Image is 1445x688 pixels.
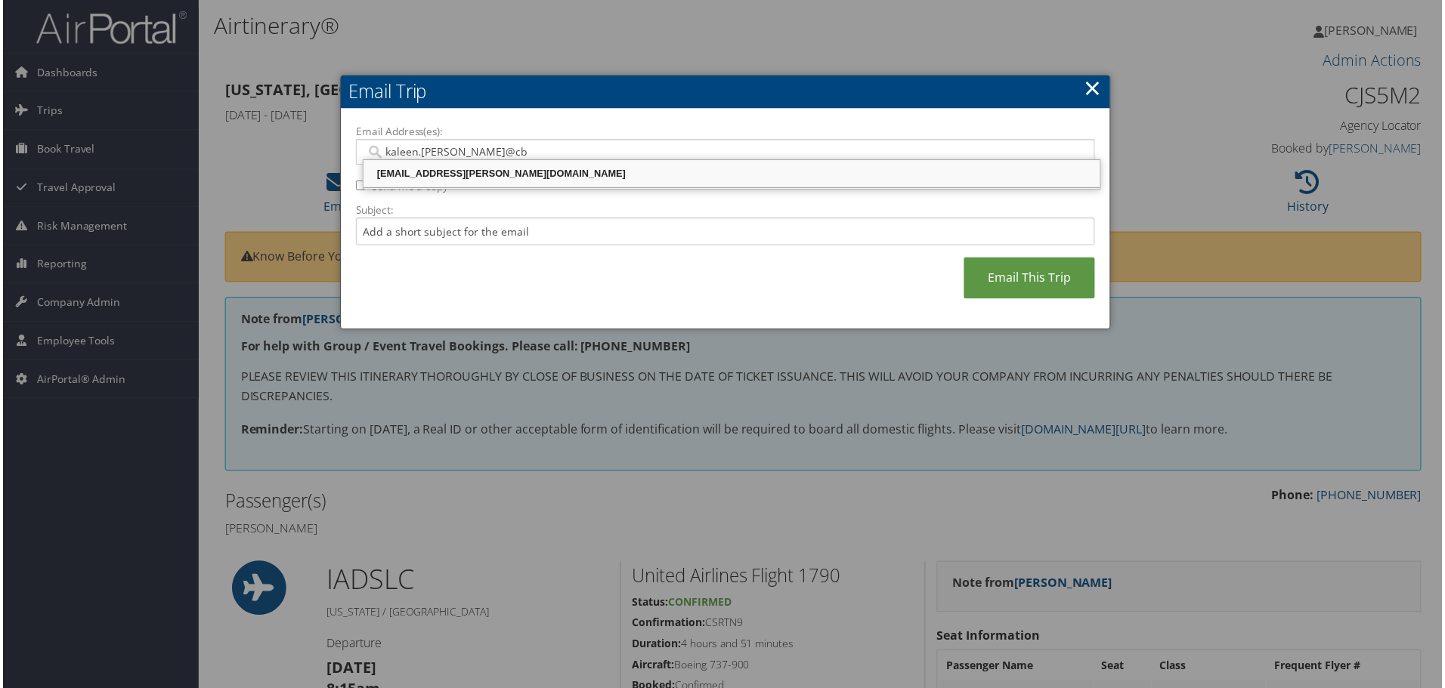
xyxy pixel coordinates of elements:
[354,125,1097,140] label: Email Address(es):
[965,258,1097,300] a: Email This Trip
[354,218,1097,246] input: Add a short subject for the email
[339,76,1112,109] h2: Email Trip
[1086,73,1103,103] a: ×
[364,167,1100,182] div: [EMAIL_ADDRESS][PERSON_NAME][DOMAIN_NAME]
[354,203,1097,218] label: Subject:
[364,145,1086,160] input: Email address (Separate multiple email addresses with commas)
